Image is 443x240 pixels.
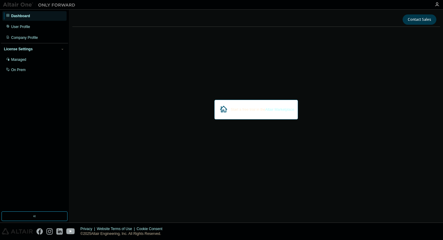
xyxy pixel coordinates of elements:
button: Contact Sales [403,14,436,25]
img: linkedin.svg [56,228,63,235]
div: On Prem [11,67,26,72]
div: Dashboard [11,14,30,18]
img: Altair One [3,2,78,8]
div: Cookie Consent [137,226,166,231]
div: User Profile [11,24,30,29]
img: facebook.svg [36,228,43,235]
div: Website Terms of Use [97,226,137,231]
div: License Settings [4,47,33,51]
div: Start a free trial in the [231,107,294,112]
img: youtube.svg [66,228,75,235]
div: Privacy [80,226,97,231]
div: Managed [11,57,26,62]
div: Company Profile [11,35,38,40]
p: © 2025 Altair Engineering, Inc. All Rights Reserved. [80,231,166,236]
img: instagram.svg [46,228,53,235]
img: altair_logo.svg [2,228,33,235]
a: Altair Marketplace [265,108,294,112]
